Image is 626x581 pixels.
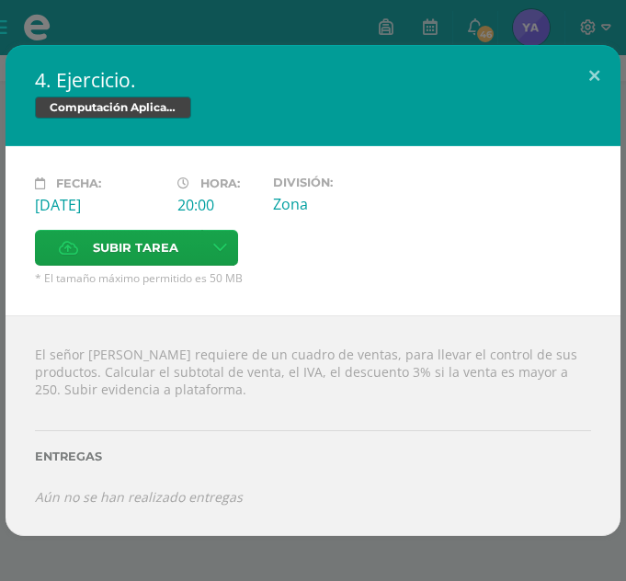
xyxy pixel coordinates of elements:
span: * El tamaño máximo permitido es 50 MB [35,270,591,286]
span: Fecha: [56,177,101,190]
div: 20:00 [177,195,258,215]
div: Zona [273,194,401,214]
label: Entregas [35,450,591,463]
div: El señor [PERSON_NAME] requiere de un cuadro de ventas, para llevar el control de sus productos. ... [6,315,620,536]
div: [DATE] [35,195,163,215]
span: Computación Aplicada [35,97,191,119]
span: Hora: [200,177,240,190]
i: Aún no se han realizado entregas [35,488,243,506]
h2: 4. Ejercicio. [35,67,591,93]
button: Close (Esc) [568,45,620,108]
label: División: [273,176,401,189]
span: Subir tarea [93,231,178,265]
